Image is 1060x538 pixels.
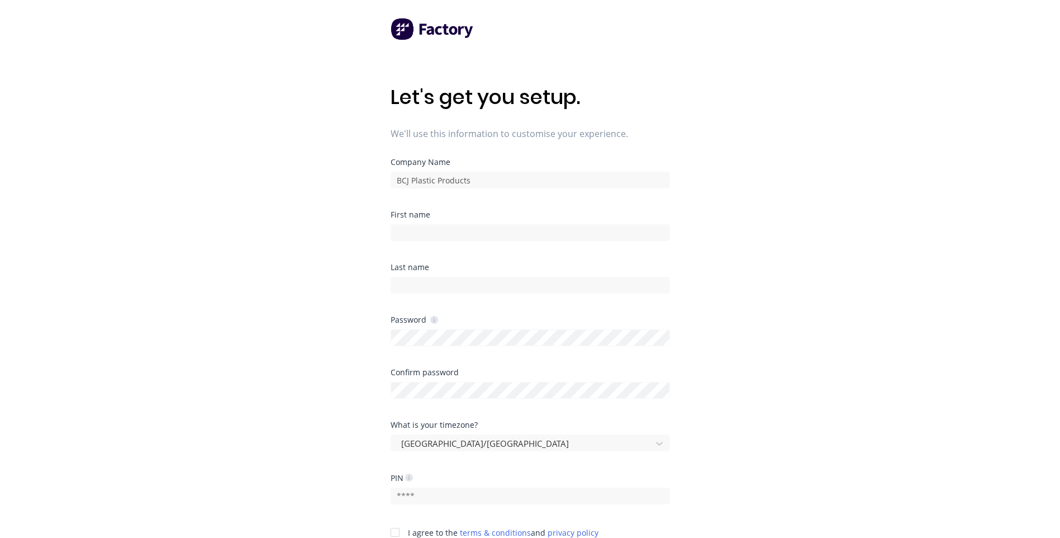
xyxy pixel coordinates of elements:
[391,263,670,271] div: Last name
[408,527,598,538] span: I agree to the and
[391,421,670,429] div: What is your timezone?
[391,127,670,140] span: We'll use this information to customise your experience.
[548,527,598,538] a: privacy policy
[391,369,670,376] div: Confirm password
[391,473,413,483] div: PIN
[391,18,474,40] img: Factory
[391,85,670,109] h1: Let's get you setup.
[391,158,670,166] div: Company Name
[391,314,438,325] div: Password
[391,211,670,219] div: First name
[460,527,531,538] a: terms & conditions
